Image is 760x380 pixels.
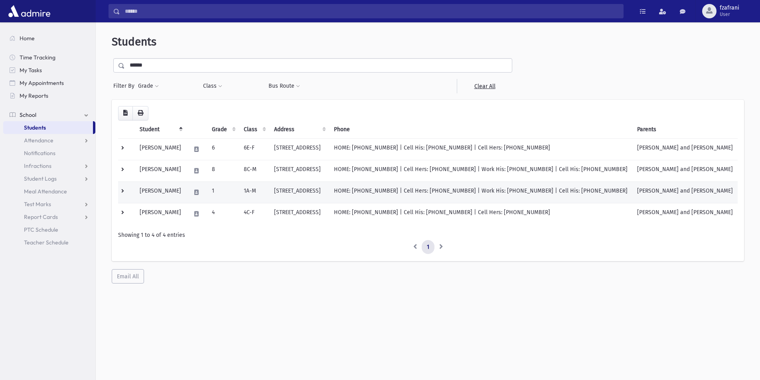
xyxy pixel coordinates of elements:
button: Bus Route [268,79,300,93]
td: [PERSON_NAME] and [PERSON_NAME] [632,138,738,160]
td: 1A-M [239,181,269,203]
th: Parents [632,120,738,139]
span: Report Cards [24,213,58,221]
td: 6E-F [239,138,269,160]
span: PTC Schedule [24,226,58,233]
td: 8 [207,160,239,181]
a: Students [3,121,93,134]
span: Filter By [113,82,138,90]
td: [PERSON_NAME] [135,138,186,160]
button: Grade [138,79,159,93]
a: 1 [422,240,434,254]
span: My Reports [20,92,48,99]
a: My Appointments [3,77,95,89]
button: Email All [112,269,144,284]
span: Home [20,35,35,42]
a: Student Logs [3,172,95,185]
button: Class [203,79,223,93]
td: HOME: [PHONE_NUMBER] | Cell Hers: [PHONE_NUMBER] | Work His: [PHONE_NUMBER] | Cell His: [PHONE_NU... [329,160,632,181]
input: Search [120,4,623,18]
td: [PERSON_NAME] [135,181,186,203]
span: Infractions [24,162,51,169]
td: [STREET_ADDRESS] [269,203,329,224]
span: School [20,111,36,118]
span: Students [24,124,46,131]
th: Phone [329,120,632,139]
button: CSV [118,106,133,120]
span: Notifications [24,150,55,157]
a: PTC Schedule [3,223,95,236]
td: [PERSON_NAME] [135,160,186,181]
img: AdmirePro [6,3,52,19]
span: Meal Attendance [24,188,67,195]
td: 4C-F [239,203,269,224]
span: My Tasks [20,67,42,74]
span: Students [112,35,156,48]
span: Attendance [24,137,53,144]
span: Teacher Schedule [24,239,69,246]
span: User [720,11,739,18]
span: Test Marks [24,201,51,208]
td: [STREET_ADDRESS] [269,181,329,203]
a: Meal Attendance [3,185,95,198]
td: 1 [207,181,239,203]
a: Time Tracking [3,51,95,64]
td: [PERSON_NAME] and [PERSON_NAME] [632,160,738,181]
a: Report Cards [3,211,95,223]
th: Class: activate to sort column ascending [239,120,269,139]
span: Time Tracking [20,54,55,61]
th: Address: activate to sort column ascending [269,120,329,139]
th: Student: activate to sort column descending [135,120,186,139]
td: 4 [207,203,239,224]
th: Grade: activate to sort column ascending [207,120,239,139]
a: Test Marks [3,198,95,211]
a: Attendance [3,134,95,147]
td: HOME: [PHONE_NUMBER] | Cell His: [PHONE_NUMBER] | Cell Hers: [PHONE_NUMBER] [329,138,632,160]
td: 8C-M [239,160,269,181]
a: Notifications [3,147,95,159]
td: HOME: [PHONE_NUMBER] | Cell Hers: [PHONE_NUMBER] | Work His: [PHONE_NUMBER] | Cell His: [PHONE_NU... [329,181,632,203]
a: My Tasks [3,64,95,77]
a: School [3,108,95,121]
span: Student Logs [24,175,57,182]
td: [STREET_ADDRESS] [269,160,329,181]
td: [PERSON_NAME] [135,203,186,224]
div: Showing 1 to 4 of 4 entries [118,231,738,239]
a: Teacher Schedule [3,236,95,249]
a: Infractions [3,159,95,172]
td: HOME: [PHONE_NUMBER] | Cell His: [PHONE_NUMBER] | Cell Hers: [PHONE_NUMBER] [329,203,632,224]
td: [PERSON_NAME] and [PERSON_NAME] [632,181,738,203]
span: fzafrani [720,5,739,11]
a: My Reports [3,89,95,102]
a: Clear All [457,79,512,93]
button: Print [132,106,148,120]
td: 6 [207,138,239,160]
a: Home [3,32,95,45]
td: [PERSON_NAME] and [PERSON_NAME] [632,203,738,224]
span: My Appointments [20,79,64,87]
td: [STREET_ADDRESS] [269,138,329,160]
